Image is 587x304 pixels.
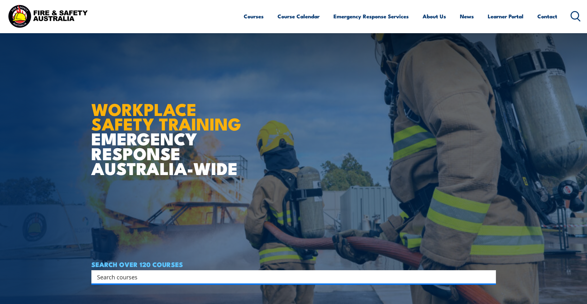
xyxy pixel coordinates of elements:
a: Course Calendar [278,8,320,25]
form: Search form [98,272,483,281]
a: Learner Portal [488,8,523,25]
button: Search magnifier button [485,272,494,281]
a: Emergency Response Services [333,8,409,25]
h4: SEARCH OVER 120 COURSES [91,261,496,268]
a: About Us [423,8,446,25]
a: News [460,8,474,25]
input: Search input [97,272,482,282]
a: Contact [537,8,557,25]
h1: EMERGENCY RESPONSE AUSTRALIA-WIDE [91,86,246,175]
a: Courses [244,8,264,25]
strong: WORKPLACE SAFETY TRAINING [91,95,241,137]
